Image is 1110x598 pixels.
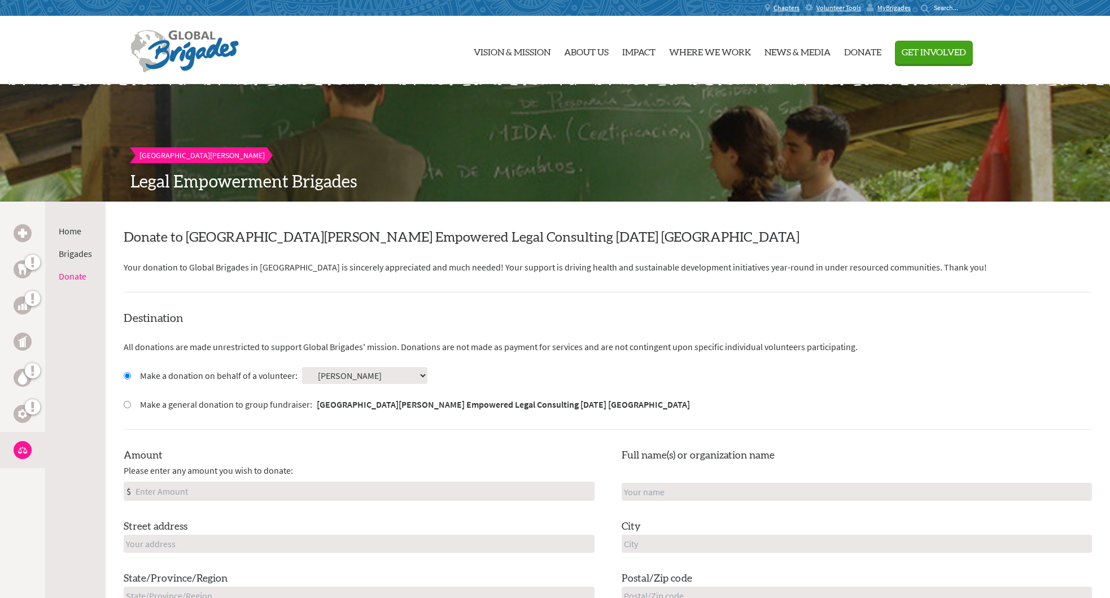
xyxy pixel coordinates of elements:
[877,3,911,12] span: MyBrigades
[124,311,1092,326] h4: Destination
[622,571,692,587] label: Postal/Zip code
[622,21,655,80] a: Impact
[18,447,27,453] img: Legal Empowerment
[14,333,32,351] a: Public Health
[14,224,32,242] a: Medical
[124,571,228,587] label: State/Province/Region
[622,448,775,464] label: Full name(s) or organization name
[14,441,32,459] a: Legal Empowerment
[622,535,1092,553] input: City
[140,398,690,411] label: Make a general donation to group fundraiser:
[934,3,966,12] input: Search...
[895,41,973,64] button: Get Involved
[773,3,799,12] span: Chapters
[124,260,1092,274] p: Your donation to Global Brigades in [GEOGRAPHIC_DATA] is sincerely appreciated and much needed! Y...
[124,519,187,535] label: Street address
[18,409,27,418] img: Engineering
[133,482,594,500] input: Enter Amount
[130,30,239,73] img: Global Brigades Logo
[140,369,298,382] label: Make a donation on behalf of a volunteer:
[18,264,27,274] img: Dental
[14,369,32,387] a: Water
[124,340,1092,353] p: All donations are made unrestricted to support Global Brigades' mission. Donations are not made a...
[18,301,27,310] img: Business
[124,448,163,464] label: Amount
[764,21,831,80] a: News & Media
[139,150,265,160] span: [GEOGRAPHIC_DATA][PERSON_NAME]
[669,21,751,80] a: Where We Work
[317,399,690,410] strong: [GEOGRAPHIC_DATA][PERSON_NAME] Empowered Legal Consulting [DATE] [GEOGRAPHIC_DATA]
[59,224,92,238] li: Home
[14,296,32,315] a: Business
[124,535,595,553] input: Your address
[902,48,966,57] span: Get Involved
[59,247,92,260] li: Brigades
[622,519,641,535] label: City
[130,147,274,163] a: [GEOGRAPHIC_DATA][PERSON_NAME]
[124,482,133,500] div: $
[14,405,32,423] a: Engineering
[18,229,27,238] img: Medical
[59,225,81,237] a: Home
[844,21,881,80] a: Donate
[59,248,92,259] a: Brigades
[124,229,1092,247] h2: Donate to [GEOGRAPHIC_DATA][PERSON_NAME] Empowered Legal Consulting [DATE] [GEOGRAPHIC_DATA]
[18,336,27,347] img: Public Health
[130,172,980,193] h2: Legal Empowerment Brigades
[564,21,609,80] a: About Us
[18,371,27,384] img: Water
[59,270,86,282] a: Donate
[474,21,550,80] a: Vision & Mission
[622,483,1092,501] input: Your name
[59,269,92,283] li: Donate
[816,3,861,12] span: Volunteer Tools
[124,464,293,477] span: Please enter any amount you wish to donate:
[14,260,32,278] a: Dental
